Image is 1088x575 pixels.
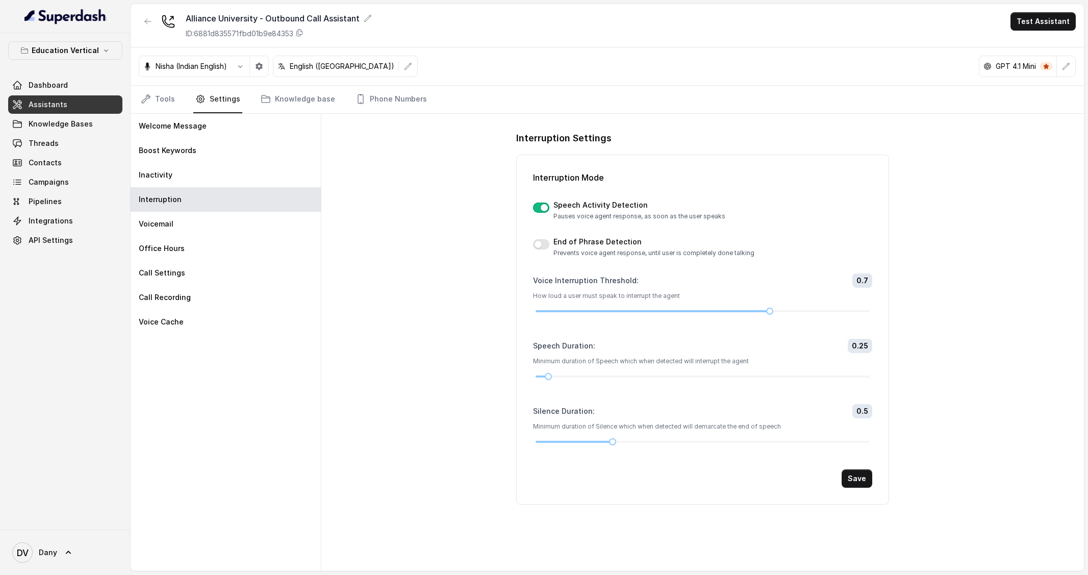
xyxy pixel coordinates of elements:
p: Call Settings [139,268,185,278]
span: 0.7 [852,273,872,288]
span: Integrations [29,216,73,226]
span: Knowledge Bases [29,119,93,129]
div: Alliance University - Outbound Call Assistant [186,12,372,24]
span: API Settings [29,235,73,245]
a: Dany [8,538,122,567]
p: Office Hours [139,243,185,254]
span: Dashboard [29,80,68,90]
a: Campaigns [8,173,122,191]
span: Threads [29,138,59,148]
span: Pipelines [29,196,62,207]
p: How loud a user must speak to interrupt the agent [533,292,873,300]
text: DV [17,547,29,558]
p: Voicemail [139,219,173,229]
p: English ([GEOGRAPHIC_DATA]) [290,61,394,71]
p: Minimum duration of Silence which when detected will demarcate the end of speech [533,422,873,431]
button: Education Vertical [8,41,122,60]
p: Speech Activity Detection [553,200,725,210]
nav: Tabs [139,86,1076,113]
label: Speech Duration : [533,341,595,351]
p: GPT 4.1 Mini [996,61,1036,71]
span: Dany [39,547,57,558]
a: API Settings [8,231,122,249]
p: Pauses voice agent response, as soon as the user speaks [553,212,725,220]
span: Assistants [29,99,67,110]
span: 0.5 [852,404,872,418]
p: Nisha (Indian English) [156,61,227,71]
p: Prevents voice agent response, until user is completely done talking [553,249,754,257]
p: Call Recording [139,292,191,303]
a: Phone Numbers [353,86,429,113]
button: Test Assistant [1010,12,1076,31]
p: ID: 6881d835571fbd01b9e84353 [186,29,293,39]
a: Integrations [8,212,122,230]
label: Silence Duration : [533,406,595,416]
a: Knowledge base [259,86,337,113]
a: Assistants [8,95,122,114]
h1: Interruption Settings [516,130,890,146]
a: Threads [8,134,122,153]
p: End of Phrase Detection [553,237,754,247]
span: Campaigns [29,177,69,187]
a: Contacts [8,154,122,172]
img: light.svg [24,8,107,24]
p: Minimum duration of Speech which when detected will interrupt the agent [533,357,873,365]
span: 0.25 [848,339,872,353]
label: Voice Interruption Threshold : [533,276,639,286]
p: Inactivity [139,170,172,180]
p: Welcome Message [139,121,207,131]
p: Voice Cache [139,317,184,327]
p: Interruption [139,194,182,205]
p: Education Vertical [32,44,99,57]
svg: openai logo [983,62,992,70]
a: Settings [193,86,242,113]
p: Boost Keywords [139,145,196,156]
p: Interruption Mode [533,171,873,184]
span: Contacts [29,158,62,168]
a: Dashboard [8,76,122,94]
a: Pipelines [8,192,122,211]
a: Tools [139,86,177,113]
a: Knowledge Bases [8,115,122,133]
button: Save [842,469,872,488]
